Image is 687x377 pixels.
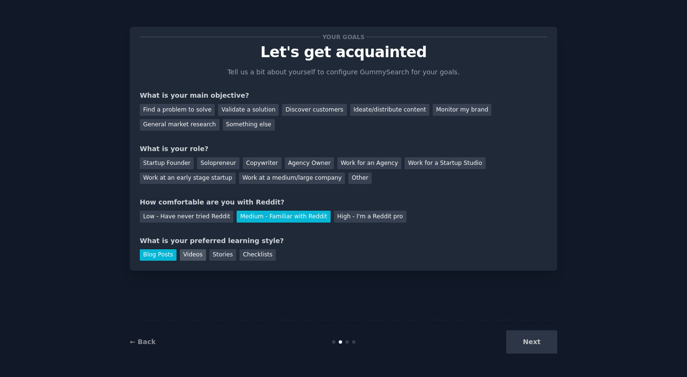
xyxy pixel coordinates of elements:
[140,44,547,61] p: Let's get acquainted
[140,91,547,101] div: What is your main objective?
[348,173,372,184] div: Other
[218,104,279,116] div: Validate a solution
[140,211,233,223] div: Low - Have never tried Reddit
[140,249,177,261] div: Blog Posts
[130,338,156,346] a: ← Back
[223,67,464,77] p: Tell us a bit about yourself to configure GummySearch for your goals.
[239,249,276,261] div: Checklists
[321,32,366,42] span: Your goals
[140,157,194,169] div: Startup Founder
[337,157,401,169] div: Work for an Agency
[140,236,547,246] div: What is your preferred learning style?
[209,249,236,261] div: Stories
[282,104,346,116] div: Discover customers
[285,157,334,169] div: Agency Owner
[140,104,215,116] div: Find a problem to solve
[180,249,206,261] div: Videos
[140,197,547,207] div: How comfortable are you with Reddit?
[334,211,406,223] div: High - I'm a Reddit pro
[433,104,491,116] div: Monitor my brand
[140,144,547,154] div: What is your role?
[239,173,345,184] div: Work at a medium/large company
[197,157,239,169] div: Solopreneur
[405,157,485,169] div: Work for a Startup Studio
[350,104,429,116] div: Ideate/distribute content
[140,173,236,184] div: Work at an early stage startup
[223,119,275,131] div: Something else
[243,157,281,169] div: Copywriter
[237,211,330,223] div: Medium - Familiar with Reddit
[140,119,219,131] div: General market research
